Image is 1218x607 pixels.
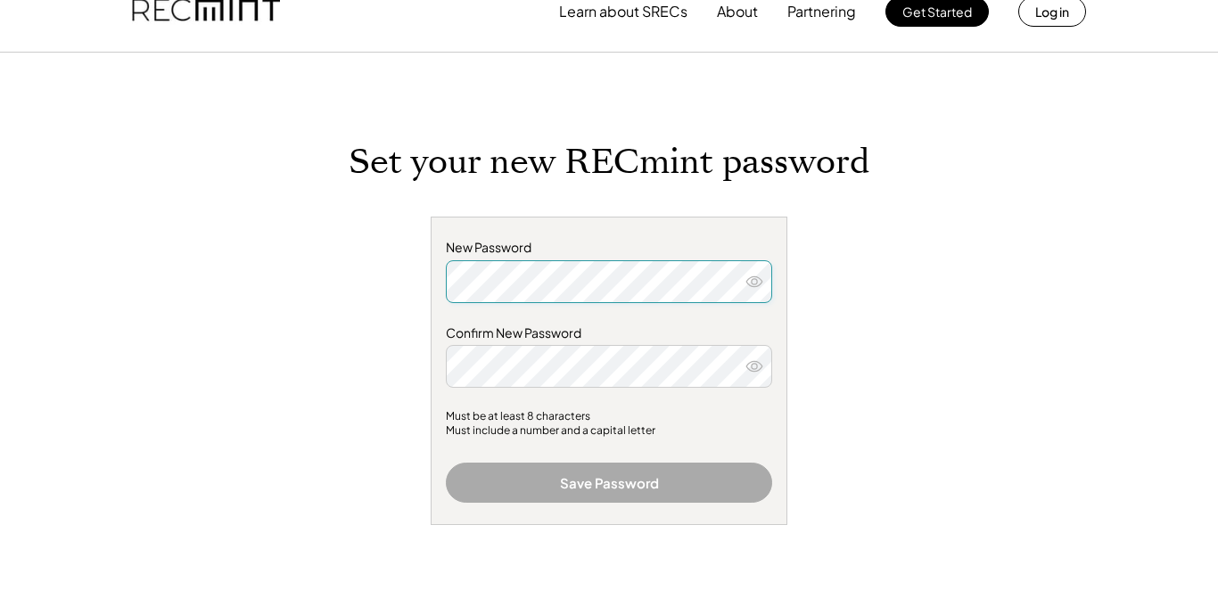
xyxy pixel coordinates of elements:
[446,409,772,441] div: Must be at least 8 characters Must include a number and a capital letter
[446,324,772,342] div: Confirm New Password
[349,142,869,188] h1: Set your new RECmint password
[446,239,772,257] div: New Password
[446,463,772,503] button: Save Password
